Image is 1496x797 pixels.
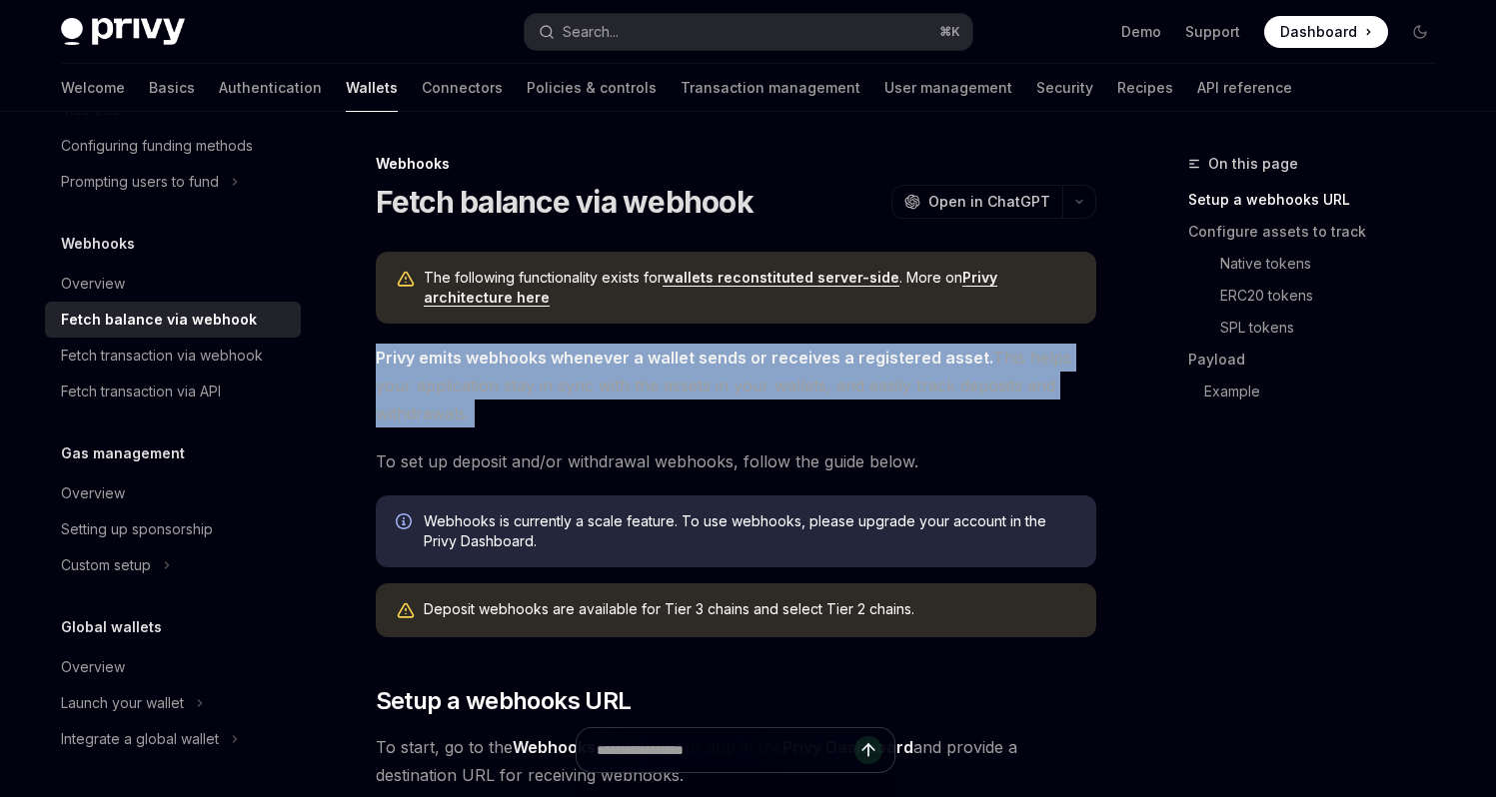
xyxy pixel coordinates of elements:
[1121,22,1161,42] a: Demo
[1204,376,1452,407] a: Example
[45,302,301,338] a: Fetch balance via webhook
[928,192,1050,212] span: Open in ChatGPT
[45,649,301,685] a: Overview
[1188,216,1452,248] a: Configure assets to track
[939,24,960,40] span: ⌘ K
[61,308,257,332] div: Fetch balance via webhook
[525,14,972,50] button: Search...⌘K
[424,511,1076,551] span: Webhooks is currently a scale feature. To use webhooks, please upgrade your account in the Privy ...
[61,170,219,194] div: Prompting users to fund
[1404,16,1436,48] button: Toggle dark mode
[45,128,301,164] a: Configuring funding methods
[854,736,882,764] button: Send message
[1185,22,1240,42] a: Support
[424,268,1076,308] span: The following functionality exists for . More on
[1220,312,1452,344] a: SPL tokens
[45,338,301,374] a: Fetch transaction via webhook
[45,511,301,547] a: Setting up sponsorship
[61,64,125,112] a: Welcome
[527,64,657,112] a: Policies & controls
[884,64,1012,112] a: User management
[376,348,993,368] strong: Privy emits webhooks whenever a wallet sends or receives a registered asset.
[1264,16,1388,48] a: Dashboard
[376,154,1096,174] div: Webhooks
[396,601,416,621] svg: Warning
[376,447,1096,475] span: To set up deposit and/or withdrawal webhooks, follow the guide below.
[376,685,632,717] span: Setup a webhooks URL
[45,374,301,409] a: Fetch transaction via API
[424,599,1076,621] div: Deposit webhooks are available for Tier 3 chains and select Tier 2 chains.
[346,64,398,112] a: Wallets
[1036,64,1093,112] a: Security
[1117,64,1173,112] a: Recipes
[891,185,1062,219] button: Open in ChatGPT
[61,272,125,296] div: Overview
[396,513,416,533] svg: Info
[45,475,301,511] a: Overview
[396,270,416,290] svg: Warning
[61,727,219,751] div: Integrate a global wallet
[376,184,753,220] h1: Fetch balance via webhook
[61,655,125,679] div: Overview
[61,553,151,577] div: Custom setup
[1208,152,1298,176] span: On this page
[219,64,322,112] a: Authentication
[1188,344,1452,376] a: Payload
[61,441,185,465] h5: Gas management
[563,20,619,44] div: Search...
[61,517,213,541] div: Setting up sponsorship
[1188,184,1452,216] a: Setup a webhooks URL
[61,615,162,639] h5: Global wallets
[422,64,503,112] a: Connectors
[45,266,301,302] a: Overview
[663,269,899,287] a: wallets reconstituted server-side
[61,691,184,715] div: Launch your wallet
[149,64,195,112] a: Basics
[61,134,253,158] div: Configuring funding methods
[1197,64,1292,112] a: API reference
[61,232,135,256] h5: Webhooks
[681,64,860,112] a: Transaction management
[1220,280,1452,312] a: ERC20 tokens
[1220,248,1452,280] a: Native tokens
[61,344,263,368] div: Fetch transaction via webhook
[376,344,1096,427] span: This helps your application stay in sync with the assets in your wallets, and easily track deposi...
[61,18,185,46] img: dark logo
[61,481,125,505] div: Overview
[1280,22,1357,42] span: Dashboard
[61,380,221,403] div: Fetch transaction via API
